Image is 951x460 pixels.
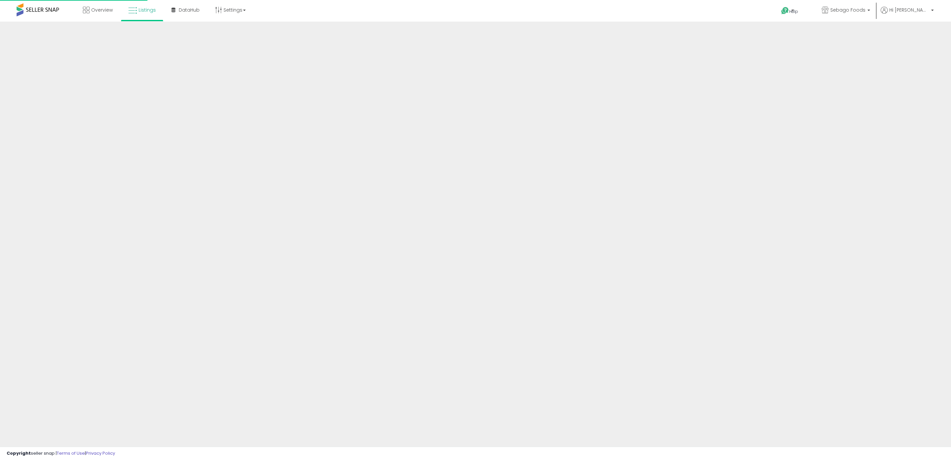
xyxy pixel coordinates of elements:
span: Sebago Foods [830,7,865,13]
i: Get Help [781,7,789,15]
span: Listings [139,7,156,13]
a: Hi [PERSON_NAME] [881,7,934,22]
span: DataHub [179,7,200,13]
span: Help [789,9,798,14]
span: Hi [PERSON_NAME] [889,7,929,13]
span: Overview [91,7,113,13]
a: Help [776,2,811,22]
